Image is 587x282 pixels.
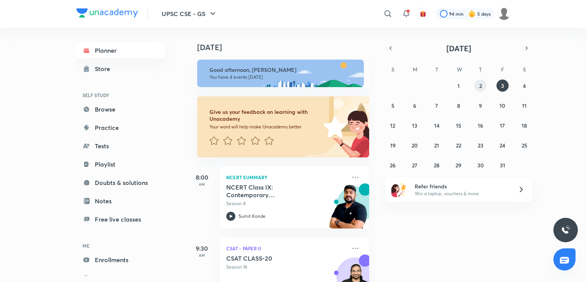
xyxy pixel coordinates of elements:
[409,99,421,112] button: October 6, 2025
[76,8,138,19] a: Company Logo
[412,122,417,129] abbr: October 13, 2025
[327,183,369,236] img: unacademy
[186,182,217,186] p: AM
[434,122,439,129] abbr: October 14, 2025
[500,122,505,129] abbr: October 17, 2025
[522,102,527,109] abbr: October 11, 2025
[186,244,217,253] h5: 9:30
[518,139,530,151] button: October 25, 2025
[76,102,165,117] a: Browse
[209,109,321,122] h6: Give us your feedback on learning with Unacademy
[387,139,399,151] button: October 19, 2025
[431,159,443,171] button: October 28, 2025
[76,157,165,172] a: Playlist
[452,99,465,112] button: October 8, 2025
[499,102,505,109] abbr: October 10, 2025
[391,182,407,197] img: referral
[226,183,321,199] h5: NCERT Class IX: Contemporary India - Part I
[390,142,396,149] abbr: October 19, 2025
[396,43,521,53] button: [DATE]
[387,159,399,171] button: October 26, 2025
[412,162,417,169] abbr: October 27, 2025
[523,82,526,89] abbr: October 4, 2025
[209,124,321,130] p: Your word will help make Unacademy better
[391,66,394,73] abbr: Sunday
[456,142,461,149] abbr: October 22, 2025
[390,122,395,129] abbr: October 12, 2025
[452,139,465,151] button: October 22, 2025
[76,138,165,154] a: Tests
[434,162,439,169] abbr: October 28, 2025
[522,142,527,149] abbr: October 25, 2025
[434,142,439,149] abbr: October 21, 2025
[76,175,165,190] a: Doubts & solutions
[456,162,461,169] abbr: October 29, 2025
[186,253,217,258] p: AM
[457,66,462,73] abbr: Wednesday
[522,122,527,129] abbr: October 18, 2025
[474,159,486,171] button: October 30, 2025
[413,102,416,109] abbr: October 6, 2025
[501,82,504,89] abbr: October 3, 2025
[561,225,570,235] img: ttu
[478,122,483,129] abbr: October 16, 2025
[518,119,530,131] button: October 18, 2025
[452,79,465,92] button: October 1, 2025
[413,66,417,73] abbr: Monday
[391,102,394,109] abbr: October 5, 2025
[478,142,483,149] abbr: October 23, 2025
[76,43,165,58] a: Planner
[457,82,460,89] abbr: October 1, 2025
[496,139,509,151] button: October 24, 2025
[457,102,460,109] abbr: October 8, 2025
[387,99,399,112] button: October 5, 2025
[496,99,509,112] button: October 10, 2025
[518,79,530,92] button: October 4, 2025
[496,159,509,171] button: October 31, 2025
[76,120,165,135] a: Practice
[197,60,364,87] img: afternoon
[186,173,217,182] h5: 8:00
[474,139,486,151] button: October 23, 2025
[500,162,505,169] abbr: October 31, 2025
[452,119,465,131] button: October 15, 2025
[431,99,443,112] button: October 7, 2025
[474,99,486,112] button: October 9, 2025
[238,213,266,220] p: Sumit Konde
[523,66,526,73] abbr: Saturday
[76,61,165,76] a: Store
[197,43,377,52] h4: [DATE]
[76,8,138,18] img: Company Logo
[409,119,421,131] button: October 13, 2025
[409,159,421,171] button: October 27, 2025
[496,79,509,92] button: October 3, 2025
[435,66,438,73] abbr: Tuesday
[474,79,486,92] button: October 2, 2025
[479,102,482,109] abbr: October 9, 2025
[456,122,461,129] abbr: October 15, 2025
[412,142,418,149] abbr: October 20, 2025
[298,96,369,157] img: feedback_image
[76,252,165,267] a: Enrollments
[209,66,357,73] h6: Good afternoon, [PERSON_NAME]
[226,200,346,207] p: Session 8
[157,6,222,21] button: UPSC CSE - GS
[431,139,443,151] button: October 21, 2025
[477,162,484,169] abbr: October 30, 2025
[76,239,165,252] h6: ME
[209,74,357,80] p: You have 4 events [DATE]
[417,8,429,20] button: avatar
[415,190,509,197] p: Win a laptop, vouchers & more
[479,82,482,89] abbr: October 2, 2025
[501,66,504,73] abbr: Friday
[226,244,346,253] p: CSAT - Paper II
[387,119,399,131] button: October 12, 2025
[420,10,426,17] img: avatar
[415,182,509,190] h6: Refer friends
[468,10,476,18] img: streak
[409,139,421,151] button: October 20, 2025
[76,193,165,209] a: Notes
[226,264,346,271] p: Session 18
[226,254,321,262] h5: CSAT CLASS-20
[435,102,438,109] abbr: October 7, 2025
